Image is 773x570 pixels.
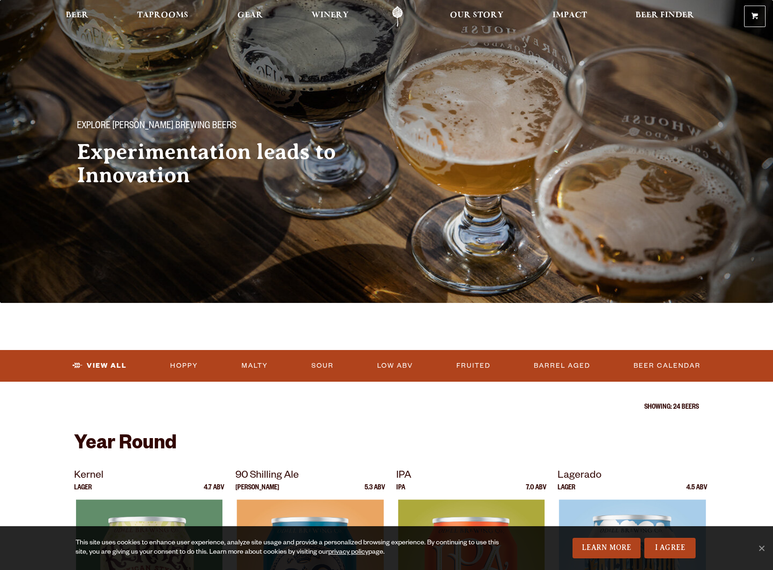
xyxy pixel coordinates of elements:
p: Showing: 24 Beers [74,404,699,412]
a: Barrel Aged [530,355,594,377]
a: Beer Calendar [630,355,704,377]
p: Lager [558,485,575,500]
a: Fruited [453,355,494,377]
a: Beer Finder [629,6,700,27]
a: View All [69,355,131,377]
a: I Agree [644,538,696,558]
span: Beer [66,12,89,19]
span: Our Story [450,12,504,19]
p: 7.0 ABV [526,485,546,500]
a: Gear [231,6,269,27]
a: Low ABV [373,355,417,377]
a: privacy policy [328,549,368,556]
a: Beer [60,6,95,27]
p: Lager [74,485,92,500]
a: Winery [305,6,355,27]
h2: Experimentation leads to Innovation [77,140,368,187]
div: This site uses cookies to enhance user experience, analyze site usage and provide a personalized ... [76,539,511,557]
p: 90 Shilling Ale [235,468,386,485]
span: Taprooms [137,12,188,19]
span: No [757,543,766,553]
a: Malty [238,355,272,377]
a: Hoppy [166,355,202,377]
p: IPA [396,485,405,500]
p: Kernel [74,468,224,485]
a: Odell Home [380,6,415,27]
p: 5.3 ABV [365,485,385,500]
span: Winery [311,12,349,19]
a: Learn More [573,538,641,558]
span: Explore [PERSON_NAME] Brewing Beers [77,121,236,133]
a: Impact [546,6,593,27]
p: 4.5 ABV [686,485,707,500]
p: IPA [396,468,546,485]
a: Sour [308,355,338,377]
h2: Year Round [74,434,699,456]
p: [PERSON_NAME] [235,485,279,500]
a: Taprooms [131,6,194,27]
p: Lagerado [558,468,708,485]
span: Beer Finder [635,12,694,19]
span: Impact [552,12,587,19]
span: Gear [237,12,263,19]
a: Our Story [444,6,510,27]
p: 4.7 ABV [204,485,224,500]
